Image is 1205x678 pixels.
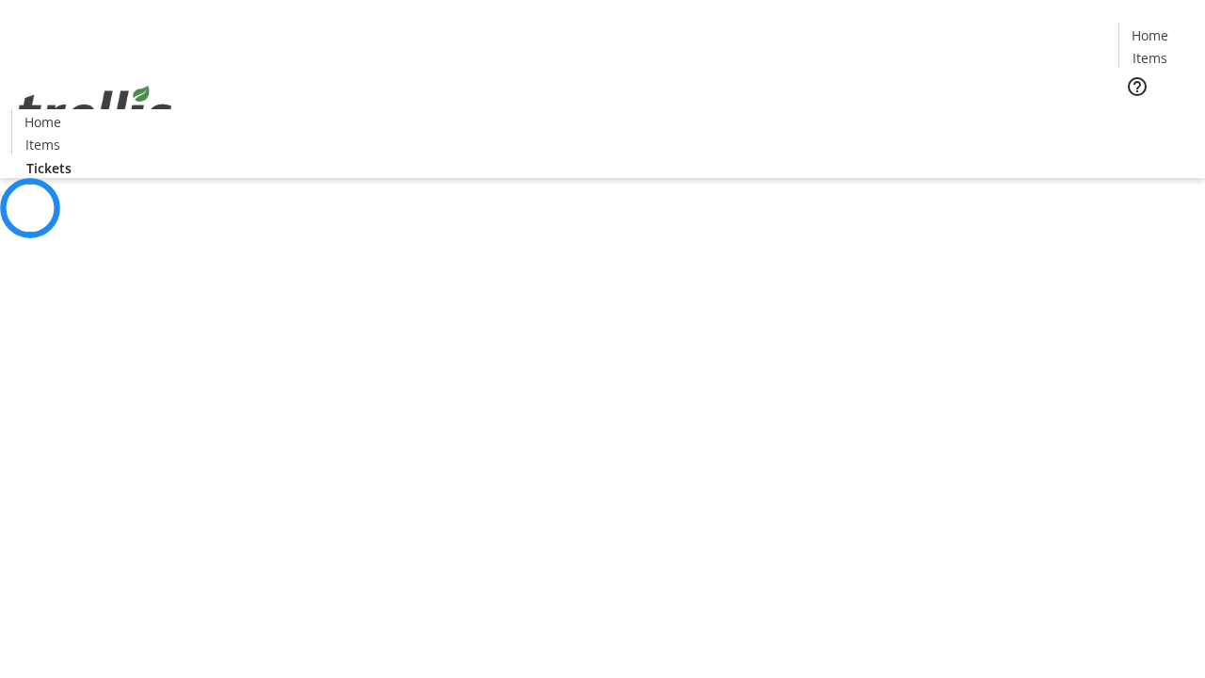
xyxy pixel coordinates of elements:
img: Orient E2E Organization g0L3osMbLW's Logo [11,65,179,159]
a: Items [12,135,72,154]
button: Help [1118,68,1156,105]
span: Home [24,112,61,132]
span: Tickets [26,158,72,178]
span: Tickets [1133,109,1179,129]
a: Tickets [1118,109,1194,129]
span: Home [1132,25,1168,45]
span: Items [1133,48,1167,68]
span: Items [25,135,60,154]
a: Home [12,112,72,132]
a: Tickets [11,158,87,178]
a: Home [1119,25,1180,45]
a: Items [1119,48,1180,68]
